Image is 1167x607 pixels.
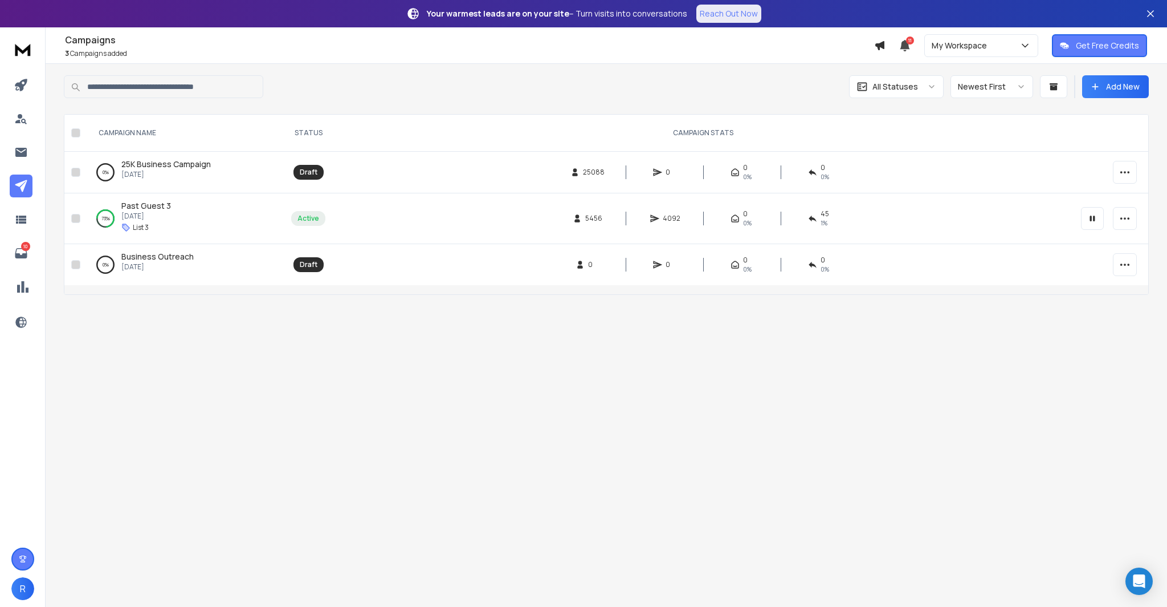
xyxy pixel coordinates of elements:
span: 0% [821,265,829,274]
span: 11 [906,37,914,44]
th: CAMPAIGN NAME [85,115,284,152]
a: Reach Out Now [696,5,761,23]
p: 0 % [103,259,109,270]
p: 10 [21,242,30,251]
span: 5456 [585,214,602,223]
span: 45 [821,209,829,218]
span: 0 [588,260,599,269]
p: My Workspace [932,40,991,51]
td: 73%Past Guest 3[DATE]List 3 [85,193,284,244]
button: Add New [1082,75,1149,98]
p: 0 % [103,167,109,178]
p: – Turn visits into conversations [427,8,687,19]
a: 25K Business Campaign [121,159,211,170]
p: All Statuses [872,81,918,92]
a: 10 [10,242,32,265]
span: 0% [743,265,752,274]
button: Newest First [950,75,1033,98]
p: Reach Out Now [700,8,758,19]
span: 0% [743,218,752,228]
span: 4092 [663,214,680,223]
p: List 3 [133,223,149,232]
p: 73 % [101,213,110,224]
p: [DATE] [121,262,194,272]
button: R [11,577,34,600]
span: 0 [743,209,748,218]
div: Open Intercom Messenger [1125,568,1153,595]
span: 0 [743,163,748,172]
span: 25K Business Campaign [121,159,211,169]
span: 25088 [583,168,605,177]
h1: Campaigns [65,33,874,47]
th: CAMPAIGN STATS [332,115,1074,152]
td: 0%25K Business Campaign[DATE] [85,152,284,193]
span: 0 [821,163,825,172]
td: 0%Business Outreach[DATE] [85,244,284,286]
img: logo [11,39,34,60]
div: Draft [300,168,317,177]
th: STATUS [284,115,332,152]
span: 0 [821,256,825,265]
span: 0 [666,260,677,269]
span: 1 % [821,218,827,228]
a: Past Guest 3 [121,200,171,212]
p: [DATE] [121,170,211,179]
strong: Your warmest leads are on your site [427,8,569,19]
span: 0 [743,256,748,265]
a: Business Outreach [121,251,194,262]
p: [DATE] [121,212,171,221]
p: Campaigns added [65,49,874,58]
span: 3 [65,48,69,58]
span: 0 [666,168,677,177]
div: Active [297,214,319,223]
span: 0% [743,172,752,181]
span: 0% [821,172,829,181]
button: Get Free Credits [1052,34,1147,57]
p: Get Free Credits [1076,40,1139,51]
div: Draft [300,260,317,269]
